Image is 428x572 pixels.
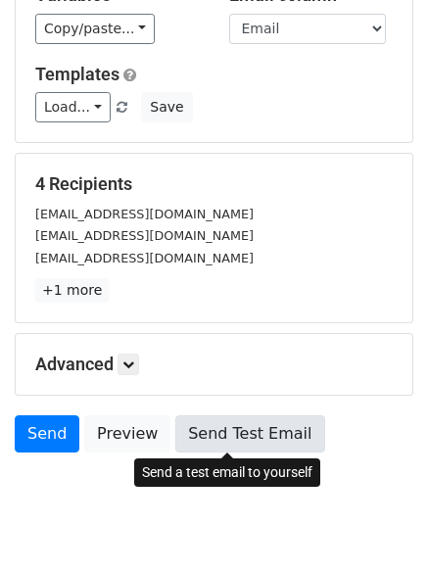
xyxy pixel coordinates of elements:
small: [EMAIL_ADDRESS][DOMAIN_NAME] [35,251,254,265]
a: Copy/paste... [35,14,155,44]
small: [EMAIL_ADDRESS][DOMAIN_NAME] [35,207,254,221]
h5: Advanced [35,354,393,375]
h5: 4 Recipients [35,173,393,195]
a: Send [15,415,79,453]
a: Send Test Email [175,415,324,453]
a: Preview [84,415,170,453]
a: Templates [35,64,119,84]
div: Send a test email to yourself [134,458,320,487]
iframe: Chat Widget [330,478,428,572]
a: Load... [35,92,111,122]
small: [EMAIL_ADDRESS][DOMAIN_NAME] [35,228,254,243]
a: +1 more [35,278,109,303]
button: Save [141,92,192,122]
